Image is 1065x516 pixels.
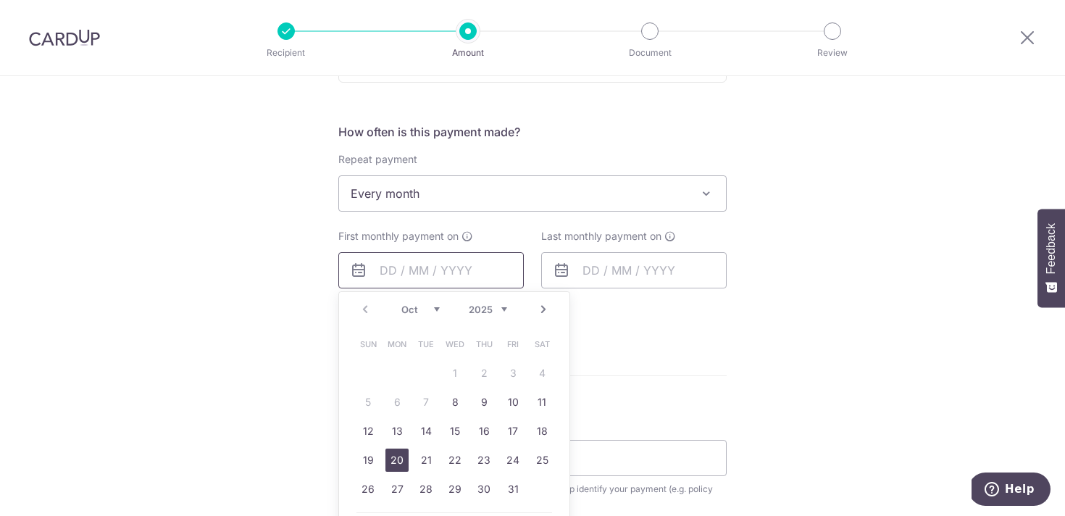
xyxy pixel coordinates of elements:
[338,123,727,141] h5: How often is this payment made?
[414,420,438,443] a: 14
[472,420,496,443] a: 16
[535,301,552,318] a: Next
[541,229,661,244] span: Last monthly payment on
[779,46,886,60] p: Review
[501,391,525,414] a: 10
[472,333,496,356] span: Thursday
[501,478,525,501] a: 31
[385,478,409,501] a: 27
[356,478,380,501] a: 26
[338,152,417,167] label: Repeat payment
[472,478,496,501] a: 30
[596,46,703,60] p: Document
[414,449,438,472] a: 21
[501,333,525,356] span: Friday
[530,333,554,356] span: Saturday
[1037,209,1065,307] button: Feedback - Show survey
[1045,223,1058,274] span: Feedback
[385,420,409,443] a: 13
[501,420,525,443] a: 17
[530,420,554,443] a: 18
[233,46,340,60] p: Recipient
[541,252,727,288] input: DD / MM / YYYY
[29,29,100,46] img: CardUp
[414,478,438,501] a: 28
[414,333,438,356] span: Tuesday
[356,333,380,356] span: Sunday
[443,420,467,443] a: 15
[414,46,522,60] p: Amount
[530,449,554,472] a: 25
[385,333,409,356] span: Monday
[472,391,496,414] a: 9
[338,252,524,288] input: DD / MM / YYYY
[501,449,525,472] a: 24
[530,391,554,414] a: 11
[472,449,496,472] a: 23
[338,175,727,212] span: Every month
[443,478,467,501] a: 29
[443,391,467,414] a: 8
[356,420,380,443] a: 12
[443,449,467,472] a: 22
[443,333,467,356] span: Wednesday
[339,176,726,211] span: Every month
[385,449,409,472] a: 20
[972,473,1051,509] iframe: Opens a widget where you can find more information
[356,449,380,472] a: 19
[338,229,459,244] span: First monthly payment on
